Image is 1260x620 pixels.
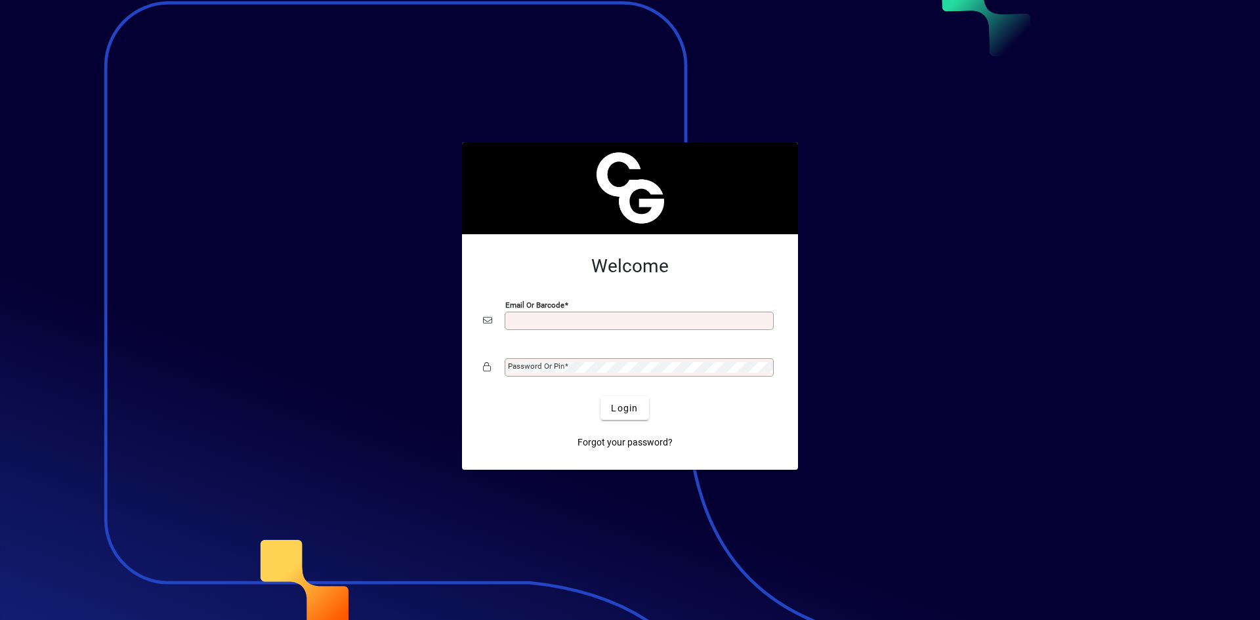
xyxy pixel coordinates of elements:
mat-label: Password or Pin [508,362,564,371]
span: Forgot your password? [577,436,673,449]
button: Login [600,396,648,420]
mat-label: Email or Barcode [505,300,564,310]
a: Forgot your password? [572,430,678,454]
h2: Welcome [483,255,777,278]
span: Login [611,402,638,415]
